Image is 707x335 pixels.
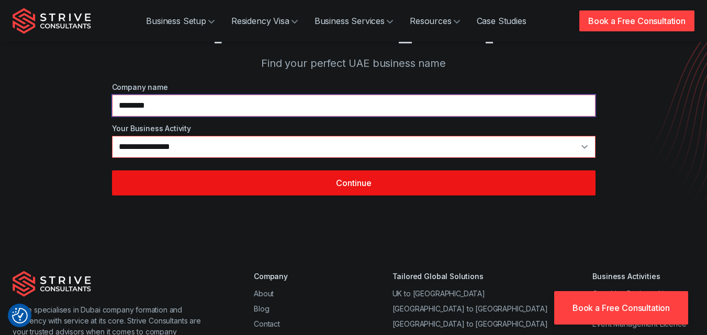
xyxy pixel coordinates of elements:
a: Business Services [306,10,401,31]
a: Book a Free Consultation [579,10,694,31]
label: Company name [112,82,596,93]
a: [GEOGRAPHIC_DATA] to [GEOGRAPHIC_DATA] [392,304,548,313]
a: Resources [401,10,468,31]
div: Tailored Global Solutions [392,271,548,282]
label: Your Business Activity [112,123,596,134]
button: Continue [112,170,596,195]
a: Residency Visa [223,10,306,31]
a: UK to [GEOGRAPHIC_DATA] [392,289,485,298]
button: Consent Preferences [12,308,28,324]
img: Strive Consultants [13,8,91,34]
a: Business Setup [138,10,223,31]
img: Strive Consultants [13,271,91,297]
a: Book a Free Consultation [554,291,688,325]
a: Case Studies [468,10,535,31]
a: Blog [254,304,269,313]
a: Contact [254,319,280,328]
div: Company [254,271,347,282]
div: Business Activities [592,271,694,282]
a: About [254,289,274,298]
p: Find your perfect UAE business name [31,55,676,71]
a: [GEOGRAPHIC_DATA] to [GEOGRAPHIC_DATA] [392,319,548,328]
img: Revisit consent button [12,308,28,324]
a: Coaching Business Licence [592,289,685,298]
